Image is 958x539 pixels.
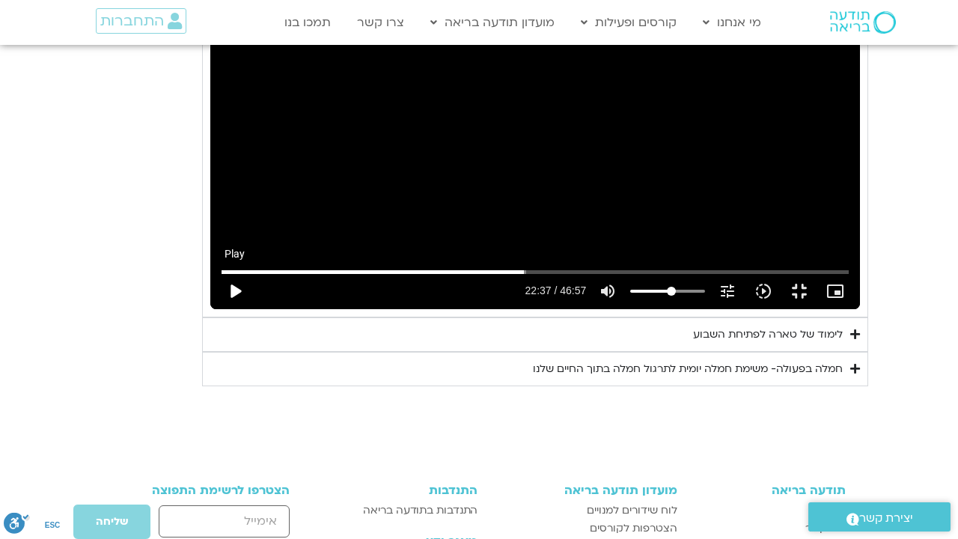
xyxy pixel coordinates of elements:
[202,352,868,386] summary: חמלה בפעולה- משימת חמלה יומית לתרגול חמלה בתוך החיים שלנו
[492,502,677,520] a: לוח שידורים למנויים
[202,317,868,352] summary: לימוד של טארה לפתיחת השבוע
[692,520,846,538] a: צור קשר
[331,484,478,497] h3: התנדבות
[695,8,769,37] a: מי אנחנו
[331,502,478,520] a: התנדבות בתודעה בריאה
[96,8,186,34] a: התחברות
[533,360,843,378] div: חמלה בפעולה- משימת חמלה יומית לתרגול חמלה בתוך החיים שלנו
[350,8,412,37] a: צרו קשר
[587,502,677,520] span: לוח שידורים למנויים
[692,484,846,497] h3: תודעה בריאה
[159,505,290,538] input: אימייל
[423,8,562,37] a: מועדון תודעה בריאה
[100,13,164,29] span: התחברות
[363,502,478,520] span: התנדבות בתודעה בריאה
[808,502,951,532] a: יצירת קשר
[859,508,913,529] span: יצירת קשר
[492,484,677,497] h3: מועדון תודעה בריאה
[277,8,338,37] a: תמכו בנו
[692,502,846,520] a: מי אנחנו
[693,326,843,344] div: לימוד של טארה לפתיחת השבוע
[492,520,677,538] a: הצטרפות לקורסים
[96,516,128,528] span: שליחה
[573,8,684,37] a: קורסים ופעילות
[112,484,290,497] h3: הצטרפו לרשימת התפוצה
[590,520,677,538] span: הצטרפות לקורסים
[830,11,896,34] img: תודעה בריאה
